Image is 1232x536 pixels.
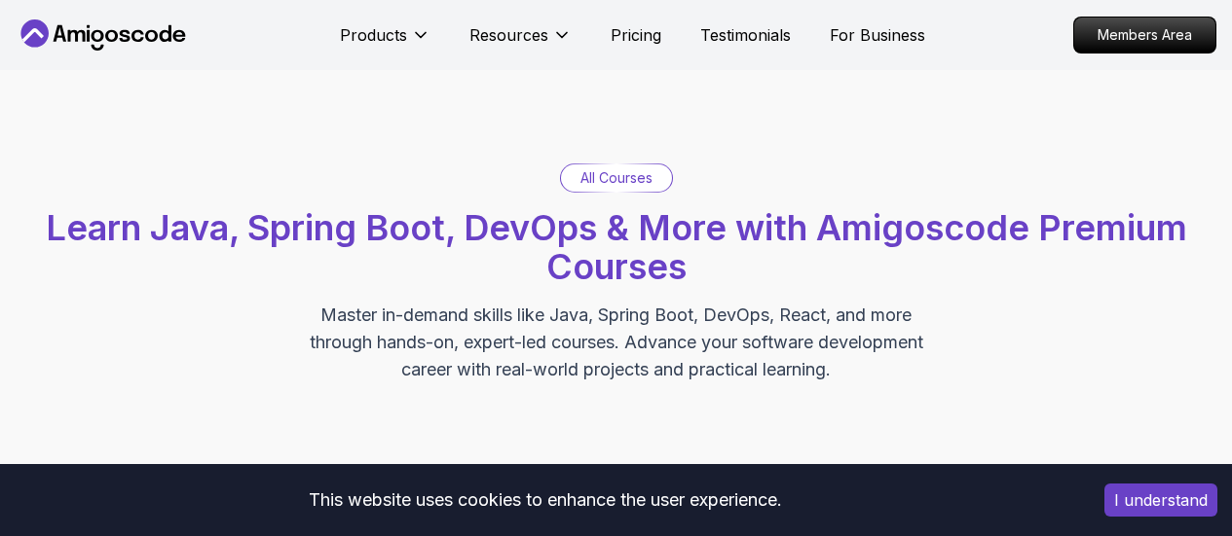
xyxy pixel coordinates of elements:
[1074,18,1215,53] p: Members Area
[1104,483,1217,517] button: Accept cookies
[611,23,661,47] a: Pricing
[700,23,791,47] a: Testimonials
[469,23,548,47] p: Resources
[46,206,1187,288] span: Learn Java, Spring Boot, DevOps & More with Amigoscode Premium Courses
[580,168,653,188] p: All Courses
[1073,17,1216,54] a: Members Area
[830,23,925,47] a: For Business
[15,479,1075,521] div: This website uses cookies to enhance the user experience.
[340,23,407,47] p: Products
[289,302,944,383] p: Master in-demand skills like Java, Spring Boot, DevOps, React, and more through hands-on, expert-...
[340,23,430,62] button: Products
[469,23,572,62] button: Resources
